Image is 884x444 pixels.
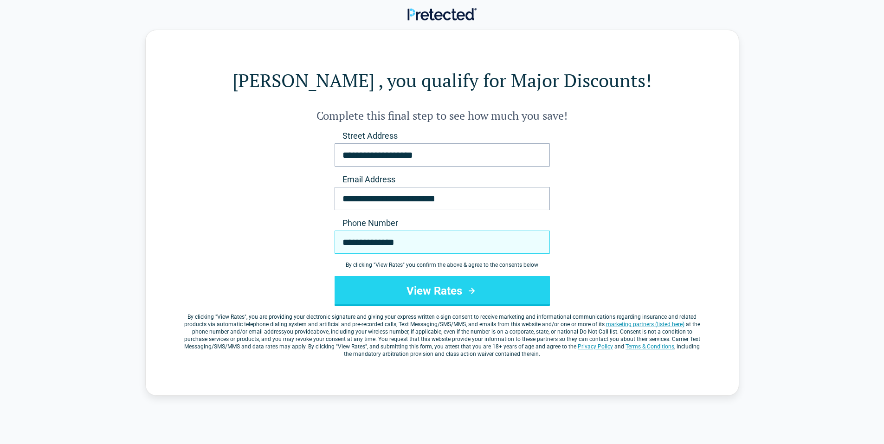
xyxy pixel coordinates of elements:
[183,313,702,358] label: By clicking " ", you are providing your electronic signature and giving your express written e-si...
[626,343,674,350] a: Terms & Conditions
[335,261,550,269] div: By clicking " View Rates " you confirm the above & agree to the consents below
[335,276,550,306] button: View Rates
[335,174,550,185] label: Email Address
[335,218,550,229] label: Phone Number
[183,108,702,123] h2: Complete this final step to see how much you save!
[606,321,684,328] a: marketing partners (listed here)
[335,130,550,142] label: Street Address
[217,314,245,320] span: View Rates
[578,343,613,350] a: Privacy Policy
[183,67,702,93] h1: [PERSON_NAME] , you qualify for Major Discounts!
